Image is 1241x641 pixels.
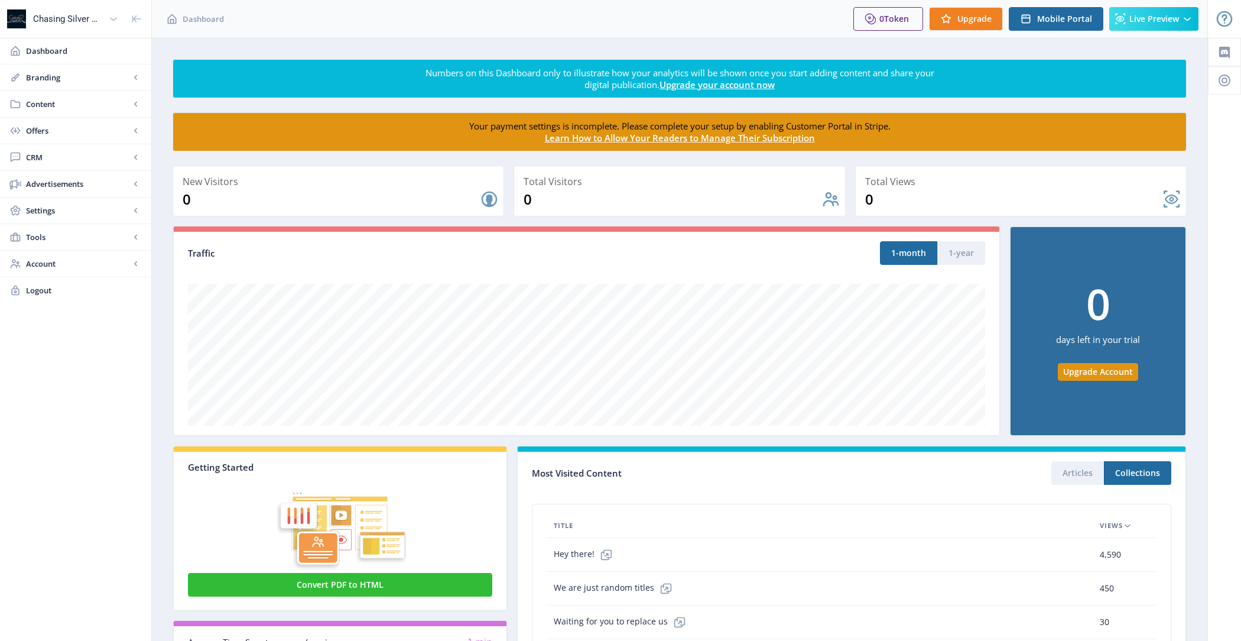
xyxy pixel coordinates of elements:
[545,132,815,144] a: Learn How to Allow Your Readers to Manage Their Subscription
[183,13,224,25] span: Dashboard
[26,151,130,163] span: CRM
[1056,325,1140,363] div: days left in your trial
[7,9,26,28] img: properties.app_icon.jpg
[188,461,492,473] div: Getting Started
[183,173,499,190] div: New Visitors
[957,14,992,24] span: Upgrade
[1086,282,1110,325] div: 0
[1100,581,1114,595] span: 450
[26,258,130,270] span: Account
[880,241,937,265] button: 1-month
[554,519,573,533] span: Title
[1100,615,1109,629] span: 30
[1104,461,1171,485] button: Collections
[660,79,775,90] a: Upgrade your account now
[26,72,130,83] span: Branding
[865,190,1162,209] div: 0
[1109,7,1198,31] button: Live Preview
[1037,14,1092,24] span: Mobile Portal
[1100,548,1121,562] span: 4,590
[33,6,104,32] div: Chasing Silver Magazine
[554,543,618,566] span: Hey there!
[424,67,935,90] div: Numbers on this Dashboard only to illustrate how your analytics will be shown once you start addi...
[532,464,852,483] div: Most Visited Content
[554,610,691,634] span: Waiting for you to replace us
[853,7,923,31] button: 0Token
[884,13,909,24] span: Token
[188,573,492,597] button: Convert PDF to HTML
[937,241,985,265] button: 1-year
[183,190,480,209] div: 0
[929,7,1003,31] button: Upgrade
[424,120,935,144] div: Your payment settings is incomplete. Please complete your setup by enabling Customer Portal in St...
[1058,363,1138,381] button: Upgrade Account
[524,190,821,209] div: 0
[26,45,142,57] span: Dashboard
[26,231,130,243] span: Tools
[26,125,130,137] span: Offers
[554,577,678,600] span: We are just random titles
[26,205,130,216] span: Settings
[188,247,587,260] div: Traffic
[26,178,130,190] span: Advertisements
[1129,14,1179,24] span: Live Preview
[26,98,130,110] span: Content
[524,173,840,190] div: Total Visitors
[1100,519,1123,533] span: Views
[26,284,142,296] span: Logout
[1009,7,1103,31] button: Mobile Portal
[1051,461,1104,485] button: Articles
[188,473,492,571] img: graphic
[865,173,1181,190] div: Total Views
